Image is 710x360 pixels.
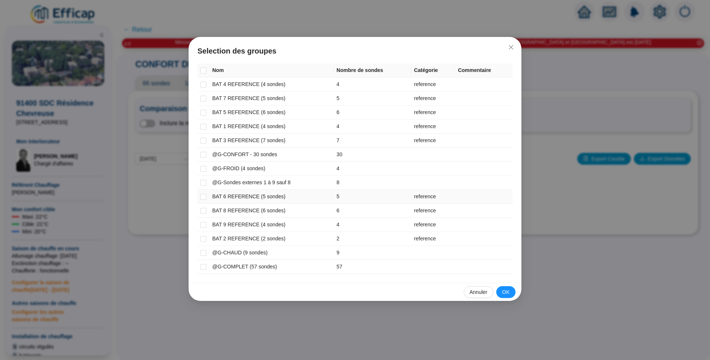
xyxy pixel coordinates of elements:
th: Nombre de sondes [334,64,411,78]
button: Close [505,41,517,53]
th: Commentaire [455,64,513,78]
td: @G-FROID (4 sondes) [209,162,334,176]
td: 6 [334,204,411,218]
th: Catégorie [411,64,455,78]
td: BAT 4 REFERENCE (4 sondes) [209,78,334,92]
td: BAT 8 REFERENCE (6 sondes) [209,204,334,218]
td: @G-CONFORT - 30 sondes [209,148,334,162]
td: 4 [334,120,411,134]
td: BAT 9 REFERENCE (4 sondes) [209,218,334,232]
td: 30 [334,148,411,162]
span: OK [502,288,510,296]
th: Nom [209,64,334,78]
td: BAT 1 REFERENCE (4 sondes) [209,120,334,134]
td: 5 [334,190,411,204]
td: 7 [334,134,411,148]
td: @G-CHAUD (9 sondes) [209,246,334,260]
td: BAT 6 REFERENCE (5 sondes) [209,190,334,204]
td: reference [411,92,455,106]
td: 2 [334,232,411,246]
td: BAT 3 REFERENCE (7 sondes) [209,134,334,148]
td: BAT 7 REFERENCE (5 sondes) [209,92,334,106]
td: BAT 2 REFERENCE (2 sondes) [209,232,334,246]
span: Selection des groupes [197,46,513,56]
td: reference [411,232,455,246]
span: close [508,44,514,50]
td: 9 [334,246,411,260]
button: Annuler [464,286,493,298]
td: reference [411,190,455,204]
td: @G-Sondes externes 1 à 9 sauf 8 [209,176,334,190]
td: 4 [334,162,411,176]
td: 6 [334,106,411,120]
td: reference [411,106,455,120]
td: reference [411,78,455,92]
td: reference [411,204,455,218]
td: reference [411,120,455,134]
td: 57 [334,260,411,274]
td: 5 [334,92,411,106]
span: Annuler [470,288,487,296]
td: reference [411,218,455,232]
td: 8 [334,176,411,190]
td: @G-COMPLET (57 sondes) [209,260,334,274]
td: reference [411,134,455,148]
button: OK [496,286,515,298]
td: 4 [334,218,411,232]
span: Fermer [505,44,517,50]
td: 4 [334,78,411,92]
td: BAT 5 REFERENCE (6 sondes) [209,106,334,120]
